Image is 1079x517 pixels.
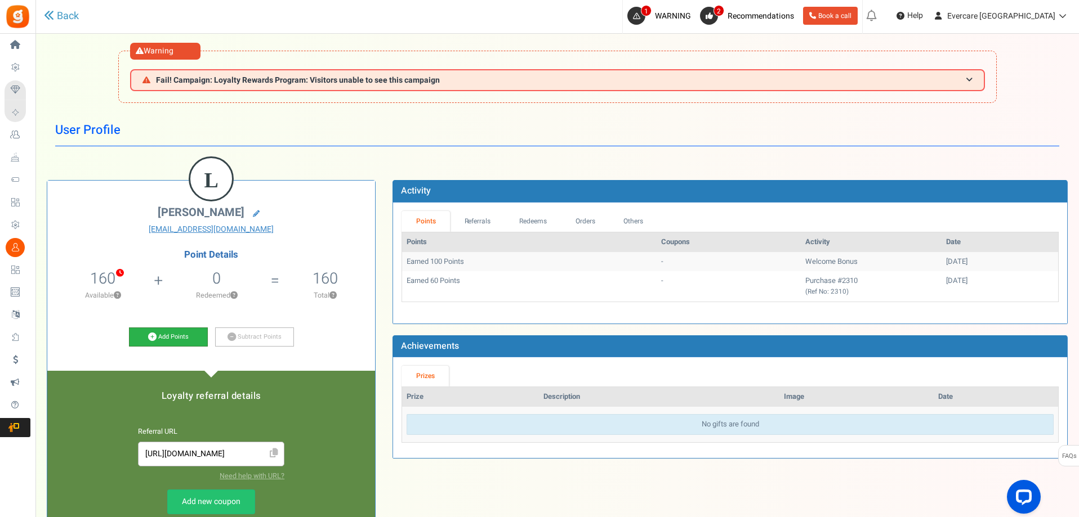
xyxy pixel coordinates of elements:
span: Help [904,10,923,21]
a: Add new coupon [167,489,255,514]
td: - [657,252,801,272]
p: Total [280,290,369,300]
h5: 0 [212,270,221,287]
span: WARNING [655,10,691,22]
a: Redeems [505,211,561,232]
a: 1 WARNING [627,7,695,25]
p: Available [53,290,153,300]
h5: Loyalty referral details [59,391,364,401]
div: [DATE] [946,276,1054,286]
a: Others [609,211,658,232]
td: Earned 100 Points [402,252,657,272]
span: [PERSON_NAME] [158,204,244,221]
span: 1 [641,5,652,16]
h5: 160 [313,270,338,287]
figcaption: L [190,158,232,202]
th: Coupons [657,232,801,252]
th: Prize [402,387,538,407]
th: Activity [801,232,942,252]
a: Help [892,7,928,25]
img: Gratisfaction [5,4,30,29]
button: ? [114,292,121,299]
button: ? [329,292,337,299]
b: Activity [401,184,431,197]
div: [DATE] [946,257,1054,267]
td: Earned 60 Points [402,271,657,301]
a: Orders [561,211,609,232]
td: Purchase #2310 [801,271,942,301]
a: Need help with URL? [220,471,284,481]
h6: Referral URL [138,428,284,436]
span: 2 [714,5,724,16]
b: Achievements [401,339,459,353]
td: - [657,271,801,301]
th: Description [539,387,779,407]
span: Fail! Campaign: Loyalty Rewards Program: Visitors unable to see this campaign [156,76,440,84]
small: (Ref No: 2310) [805,287,849,296]
a: [EMAIL_ADDRESS][DOMAIN_NAME] [56,224,367,235]
h4: Point Details [47,250,375,260]
span: FAQs [1062,446,1077,467]
th: Date [942,232,1058,252]
th: Image [779,387,934,407]
p: Redeemed [164,290,269,300]
a: Referrals [450,211,505,232]
th: Date [934,387,1058,407]
a: Points [402,211,450,232]
a: Book a call [803,7,858,25]
div: No gifts are found [407,414,1054,435]
a: Prizes [402,366,449,386]
span: Recommendations [728,10,794,22]
a: Subtract Points [215,327,294,347]
span: 160 [90,267,115,290]
th: Points [402,232,657,252]
span: Click to Copy [265,444,283,464]
button: ? [230,292,238,299]
a: 2 Recommendations [700,7,799,25]
span: Evercare [GEOGRAPHIC_DATA] [947,10,1055,22]
div: Warning [130,43,200,60]
h1: User Profile [55,114,1059,146]
a: Add Points [129,327,208,347]
td: Welcome Bonus [801,252,942,272]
